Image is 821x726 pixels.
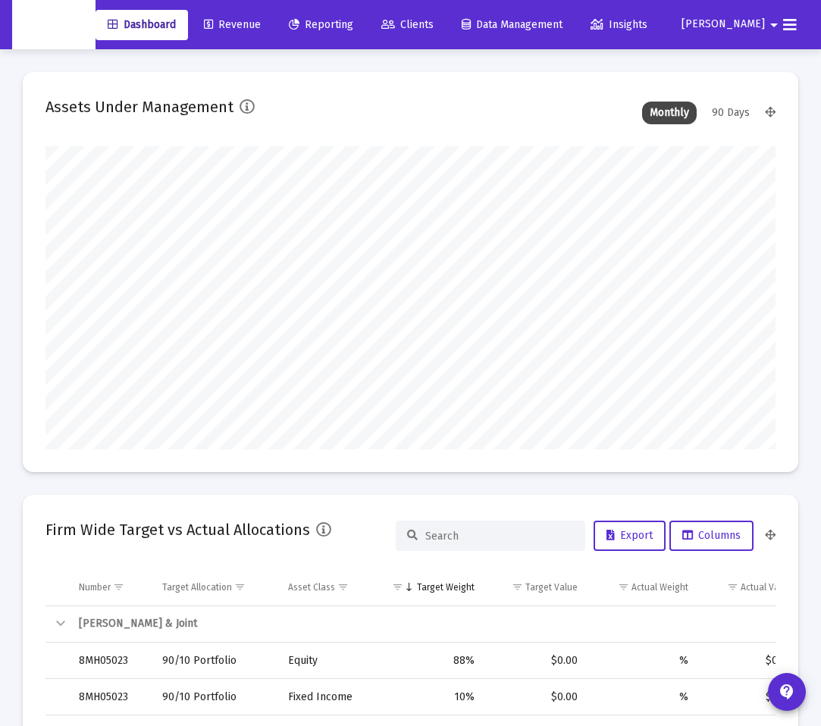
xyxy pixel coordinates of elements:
[289,18,353,31] span: Reporting
[496,653,578,668] div: $0.00
[599,690,688,705] div: %
[68,643,152,679] td: 8MH05023
[374,569,484,606] td: Column Target Weight
[45,606,68,643] td: Collapse
[682,18,765,31] span: [PERSON_NAME]
[525,581,578,593] div: Target Value
[663,9,771,39] button: [PERSON_NAME]
[45,95,233,119] h2: Assets Under Management
[631,581,688,593] div: Actual Weight
[79,581,111,593] div: Number
[450,10,575,40] a: Data Management
[152,569,277,606] td: Column Target Allocation
[578,10,660,40] a: Insights
[192,10,273,40] a: Revenue
[392,581,403,593] span: Show filter options for column 'Target Weight'
[277,679,375,715] td: Fixed Income
[162,581,232,593] div: Target Allocation
[485,569,588,606] td: Column Target Value
[234,581,246,593] span: Show filter options for column 'Target Allocation'
[381,18,434,31] span: Clients
[288,581,335,593] div: Asset Class
[462,18,562,31] span: Data Management
[642,102,697,124] div: Monthly
[425,530,574,543] input: Search
[369,10,446,40] a: Clients
[113,581,124,593] span: Show filter options for column 'Number'
[277,10,365,40] a: Reporting
[277,569,375,606] td: Column Asset Class
[45,518,310,542] h2: Firm Wide Target vs Actual Allocations
[512,581,523,593] span: Show filter options for column 'Target Value'
[591,18,647,31] span: Insights
[385,653,474,668] div: 88%
[599,653,688,668] div: %
[594,521,666,551] button: Export
[417,581,475,593] div: Target Weight
[96,10,188,40] a: Dashboard
[588,569,699,606] td: Column Actual Weight
[277,643,375,679] td: Equity
[204,18,261,31] span: Revenue
[68,569,152,606] td: Column Number
[496,690,578,705] div: $0.00
[24,10,84,40] img: Dashboard
[108,18,176,31] span: Dashboard
[68,679,152,715] td: 8MH05023
[618,581,629,593] span: Show filter options for column 'Actual Weight'
[337,581,349,593] span: Show filter options for column 'Asset Class'
[699,569,803,606] td: Column Actual Value
[704,102,757,124] div: 90 Days
[385,690,474,705] div: 10%
[765,10,783,40] mat-icon: arrow_drop_down
[606,529,653,542] span: Export
[727,581,738,593] span: Show filter options for column 'Actual Value'
[152,679,277,715] td: 90/10 Portfolio
[669,521,754,551] button: Columns
[778,683,796,701] mat-icon: contact_support
[710,653,792,668] div: $0.00
[710,690,792,705] div: $0.00
[152,643,277,679] td: 90/10 Portfolio
[741,581,792,593] div: Actual Value
[682,529,741,542] span: Columns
